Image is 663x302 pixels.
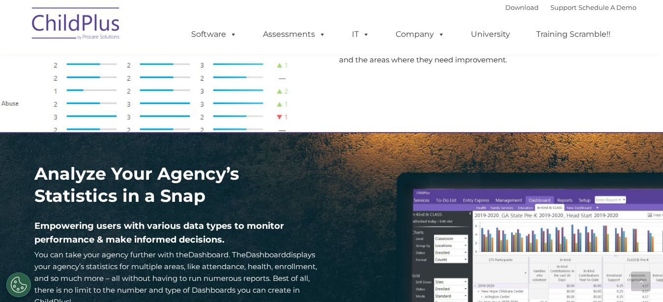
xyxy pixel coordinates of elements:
span: Empowering users with various data types to monitor performance & make informed decisions. [34,220,284,245]
a: Assessments [253,25,336,44]
a: IT [342,25,379,44]
a: Dashboard [188,250,229,259]
img: ChildPlus by Procare Solutions [27,0,125,50]
button: Cookies Settings [6,273,31,297]
a: Download [505,3,539,11]
a: Dashboard [246,250,286,259]
strong: Analyze Your Agency’s Statistics in a Snap [34,163,239,206]
a: Support [550,3,577,11]
a: Schedule A Demo [578,3,636,11]
a: Software [181,25,247,44]
font: | [505,3,636,11]
a: University [461,25,520,44]
a: Training Scramble!! [526,25,620,44]
a: Company [386,25,455,44]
